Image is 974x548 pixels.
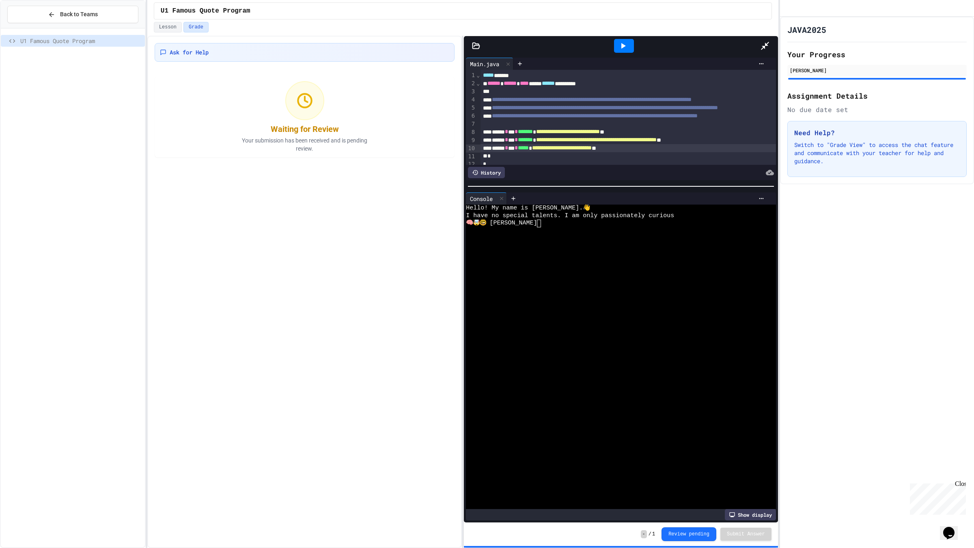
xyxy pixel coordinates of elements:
h2: Your Progress [787,49,967,60]
span: - [641,530,647,538]
h2: Assignment Details [787,90,967,101]
iframe: chat widget [940,516,966,540]
button: Review pending [662,527,716,541]
div: No due date set [787,105,967,114]
span: / [649,531,651,537]
button: Lesson [154,22,182,32]
span: Back to Teams [60,10,98,19]
span: 1 [652,531,655,537]
button: Submit Answer [720,528,771,541]
h3: Need Help? [794,128,960,138]
p: Your submission has been received and is pending review. [232,136,378,153]
p: Switch to "Grade View" to access the chat feature and communicate with your teacher for help and ... [794,141,960,165]
span: U1 Famous Quote Program [161,6,250,16]
iframe: chat widget [907,480,966,515]
div: [PERSON_NAME] [790,67,964,74]
div: Waiting for Review [271,123,339,135]
h1: JAVA2025 [787,24,826,35]
span: Submit Answer [727,531,765,537]
button: Grade [183,22,209,32]
span: U1 Famous Quote Program [20,37,142,45]
button: Back to Teams [7,6,138,23]
div: Chat with us now!Close [3,3,56,52]
span: Ask for Help [170,48,209,56]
